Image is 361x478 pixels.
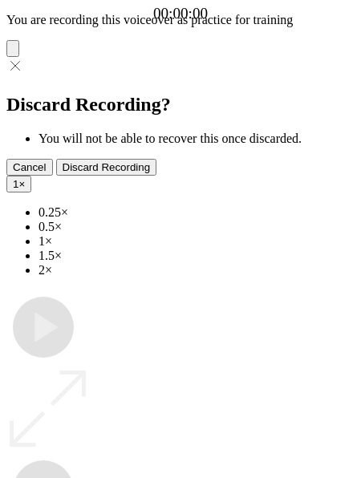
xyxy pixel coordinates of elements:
span: 1 [13,178,18,190]
li: You will not be able to recover this once discarded. [39,132,355,146]
li: 0.25× [39,205,355,220]
li: 2× [39,263,355,277]
p: You are recording this voiceover as practice for training [6,13,355,27]
li: 1.5× [39,249,355,263]
button: Discard Recording [56,159,157,176]
li: 1× [39,234,355,249]
li: 0.5× [39,220,355,234]
a: 00:00:00 [153,5,208,22]
button: Cancel [6,159,53,176]
h2: Discard Recording? [6,94,355,115]
button: 1× [6,176,31,192]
